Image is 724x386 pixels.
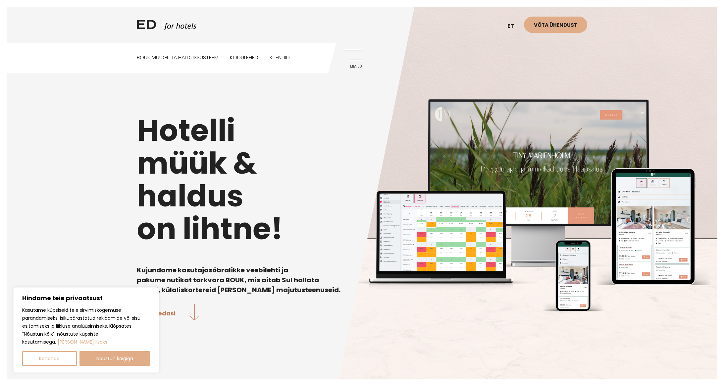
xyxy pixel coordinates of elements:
[344,50,362,68] a: Menüü
[22,294,150,302] p: Hindame teie privaatsust
[137,265,340,295] b: Kujundame kasutajasõbralikke veebilehti ja pakume nutikat tarkvara BOUK, mis aitab Sul hallata ho...
[137,18,196,35] a: ED HOTELS
[137,114,587,245] h1: Hotelli müük & haldus on lihtne!
[22,351,77,366] button: Kohanda
[230,43,258,73] a: Kodulehed
[57,338,108,346] a: Loe lisaks
[504,18,524,34] a: et
[22,306,150,346] p: Kasutame küpsiseid teie sirvimiskogemuse parandamiseks, isikupärastatud reklaamide või sisu esita...
[137,43,219,73] a: BOUK MÜÜGI-JA HALDUSSÜSTEEM
[79,351,150,366] button: Nõustun kõigiga
[344,65,362,69] span: Menüü
[524,17,587,33] a: Võta ühendust
[137,304,199,322] a: Vaata edasi
[270,43,290,73] a: Kliendid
